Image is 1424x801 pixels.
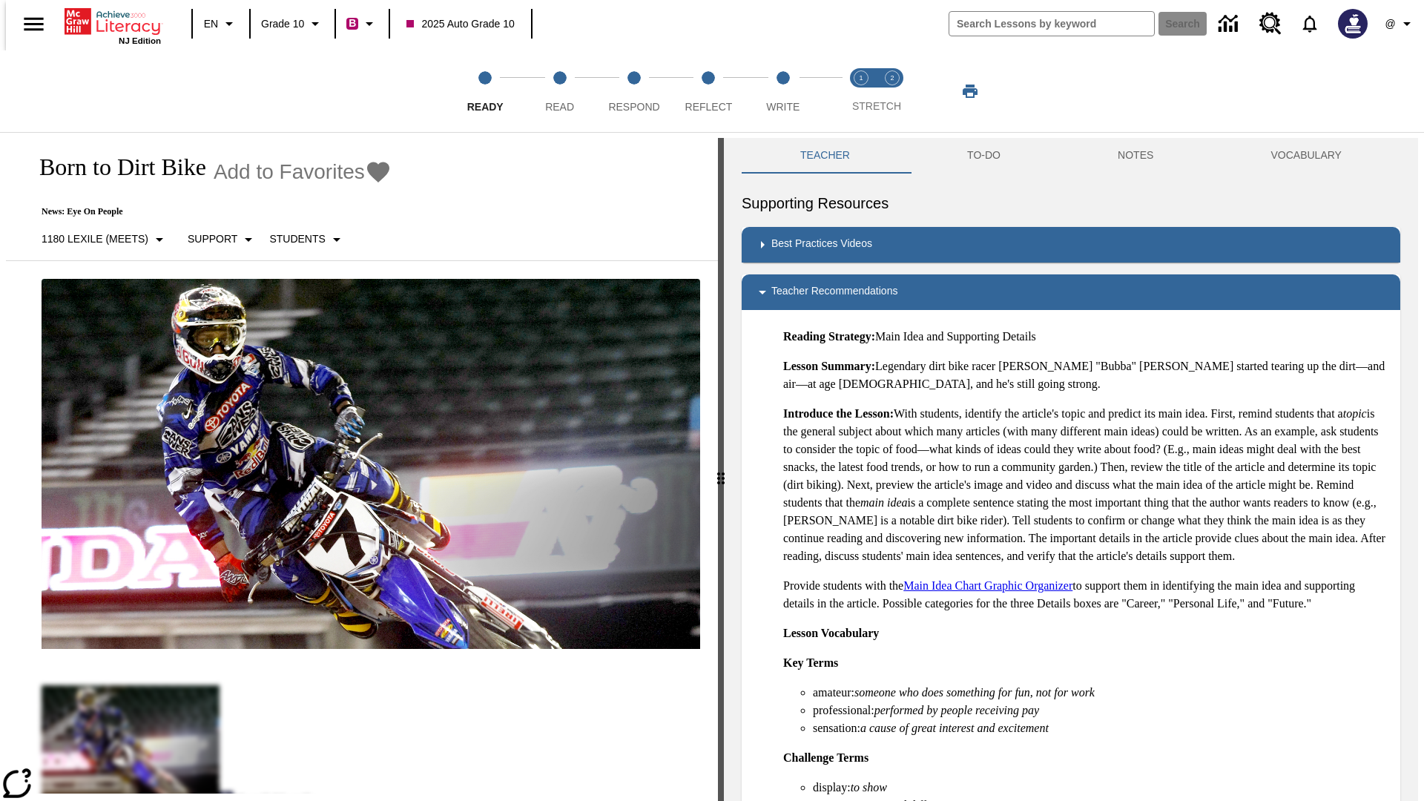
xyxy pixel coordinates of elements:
[783,751,868,764] strong: Challenge Terms
[1290,4,1329,43] a: Notifications
[783,360,875,372] strong: Lesson Summary:
[813,684,1388,702] li: amateur:
[516,50,602,132] button: Read step 2 of 5
[204,16,218,32] span: EN
[263,226,351,253] button: Select Student
[742,191,1400,215] h6: Supporting Resources
[349,14,356,33] span: B
[1338,9,1368,39] img: Avatar
[12,2,56,46] button: Open side menu
[860,722,1049,734] em: a cause of great interest and excitement
[591,50,677,132] button: Respond step 3 of 5
[783,656,838,669] strong: Key Terms
[783,407,894,420] strong: Introduce the Lesson:
[852,100,901,112] span: STRETCH
[1329,4,1377,43] button: Select a new avatar
[214,159,392,185] button: Add to Favorites - Born to Dirt Bike
[608,101,659,113] span: Respond
[1377,10,1424,37] button: Profile/Settings
[742,227,1400,263] div: Best Practices Videos
[188,231,237,247] p: Support
[742,138,1400,174] div: Instructional Panel Tabs
[1343,407,1367,420] em: topic
[1210,4,1250,44] a: Data Center
[783,405,1388,565] p: With students, identify the article's topic and predict its main idea. First, remind students tha...
[42,231,148,247] p: 1180 Lexile (Meets)
[783,330,875,343] strong: Reading Strategy:
[783,577,1388,613] p: Provide students with the to support them in identifying the main idea and supporting details in ...
[783,357,1388,393] p: Legendary dirt bike racer [PERSON_NAME] "Bubba" [PERSON_NAME] started tearing up the dirt—and air...
[182,226,263,253] button: Scaffolds, Support
[442,50,528,132] button: Ready step 1 of 5
[854,686,1095,699] em: someone who does something for fun, not for work
[340,10,384,37] button: Boost Class color is violet red. Change class color
[949,12,1154,36] input: search field
[783,328,1388,346] p: Main Idea and Supporting Details
[859,74,863,82] text: 1
[783,627,879,639] strong: Lesson Vocabulary
[874,704,1039,716] em: performed by people receiving pay
[860,496,908,509] em: main idea
[890,74,894,82] text: 2
[740,50,826,132] button: Write step 5 of 5
[665,50,751,132] button: Reflect step 4 of 5
[685,101,733,113] span: Reflect
[813,702,1388,719] li: professional:
[24,154,206,181] h1: Born to Dirt Bike
[545,101,574,113] span: Read
[269,231,325,247] p: Students
[6,138,718,794] div: reading
[766,101,800,113] span: Write
[851,781,887,794] em: to show
[406,16,514,32] span: 2025 Auto Grade 10
[119,36,161,45] span: NJ Edition
[24,206,392,217] p: News: Eye On People
[197,10,245,37] button: Language: EN, Select a language
[65,5,161,45] div: Home
[771,236,872,254] p: Best Practices Videos
[840,50,883,132] button: Stretch Read step 1 of 2
[813,719,1388,737] li: sensation:
[1385,16,1395,32] span: @
[467,101,504,113] span: Ready
[1059,138,1212,174] button: NOTES
[255,10,330,37] button: Grade: Grade 10, Select a grade
[771,283,897,301] p: Teacher Recommendations
[1212,138,1400,174] button: VOCABULARY
[871,50,914,132] button: Stretch Respond step 2 of 2
[214,160,365,184] span: Add to Favorites
[813,779,1388,797] li: display:
[946,78,994,105] button: Print
[1250,4,1290,44] a: Resource Center, Will open in new tab
[36,226,174,253] button: Select Lexile, 1180 Lexile (Meets)
[718,138,724,801] div: Press Enter or Spacebar and then press right and left arrow keys to move the slider
[909,138,1059,174] button: TO-DO
[742,274,1400,310] div: Teacher Recommendations
[42,279,700,650] img: Motocross racer James Stewart flies through the air on his dirt bike.
[261,16,304,32] span: Grade 10
[742,138,909,174] button: Teacher
[724,138,1418,801] div: activity
[903,579,1072,592] a: Main Idea Chart Graphic Organizer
